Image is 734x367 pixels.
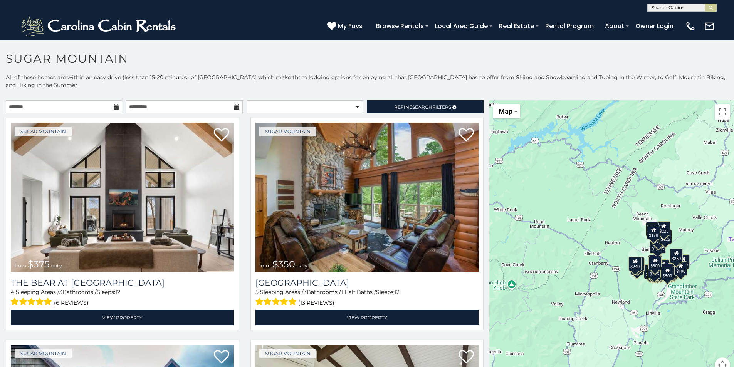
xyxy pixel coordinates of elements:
div: $170 [647,225,660,240]
a: Add to favorites [214,349,229,365]
a: Add to favorites [459,127,474,143]
a: Local Area Guide [431,19,492,33]
img: phone-regular-white.png [685,21,696,32]
a: View Property [11,310,234,325]
a: View Property [255,310,479,325]
div: $250 [670,249,683,263]
div: $500 [661,266,674,280]
a: Real Estate [495,19,538,33]
div: Sleeping Areas / Bathrooms / Sleeps: [11,288,234,308]
span: 12 [395,289,400,295]
span: daily [51,263,62,269]
a: Sugar Mountain [259,349,316,358]
div: $190 [674,261,687,276]
span: from [15,263,26,269]
span: 12 [115,289,120,295]
span: Refine Filters [394,104,451,110]
a: Rental Program [541,19,598,33]
img: The Bear At Sugar Mountain [11,123,234,272]
div: $155 [647,265,660,279]
div: $240 [629,257,642,271]
a: The Bear At Sugar Mountain from $375 daily [11,123,234,272]
h3: The Bear At Sugar Mountain [11,278,234,288]
a: Sugar Mountain [15,349,72,358]
button: Toggle fullscreen view [715,104,730,120]
a: Add to favorites [459,349,474,365]
button: Change map style [493,104,520,118]
a: My Favs [327,21,364,31]
a: Owner Login [632,19,677,33]
h3: Grouse Moor Lodge [255,278,479,288]
div: $1,095 [650,239,666,254]
a: About [601,19,628,33]
span: 5 [255,289,259,295]
span: $350 [272,259,295,270]
img: Grouse Moor Lodge [255,123,479,272]
div: $300 [649,256,662,270]
span: My Favs [338,21,363,31]
span: 1 Half Baths / [341,289,376,295]
div: $155 [677,254,690,269]
span: Search [412,104,432,110]
span: (6 reviews) [54,298,89,308]
span: 3 [304,289,307,295]
img: White-1-2.png [19,15,179,38]
a: Browse Rentals [372,19,428,33]
a: [GEOGRAPHIC_DATA] [255,278,479,288]
img: mail-regular-white.png [704,21,715,32]
div: $225 [657,221,670,236]
span: $375 [28,259,50,270]
div: $240 [646,222,659,237]
a: The Bear At [GEOGRAPHIC_DATA] [11,278,234,288]
a: Sugar Mountain [259,127,316,136]
span: 3 [59,289,62,295]
div: $125 [659,229,672,244]
div: Sleeping Areas / Bathrooms / Sleeps: [255,288,479,308]
div: $195 [665,264,678,278]
div: $190 [648,255,662,270]
a: Add to favorites [214,127,229,143]
a: Grouse Moor Lodge from $350 daily [255,123,479,272]
span: (13 reviews) [298,298,334,308]
span: from [259,263,271,269]
div: $200 [657,259,670,274]
a: Sugar Mountain [15,127,72,136]
div: $175 [648,264,661,279]
span: 4 [11,289,14,295]
span: Map [499,107,512,115]
span: daily [297,263,307,269]
a: RefineSearchFilters [367,100,483,113]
